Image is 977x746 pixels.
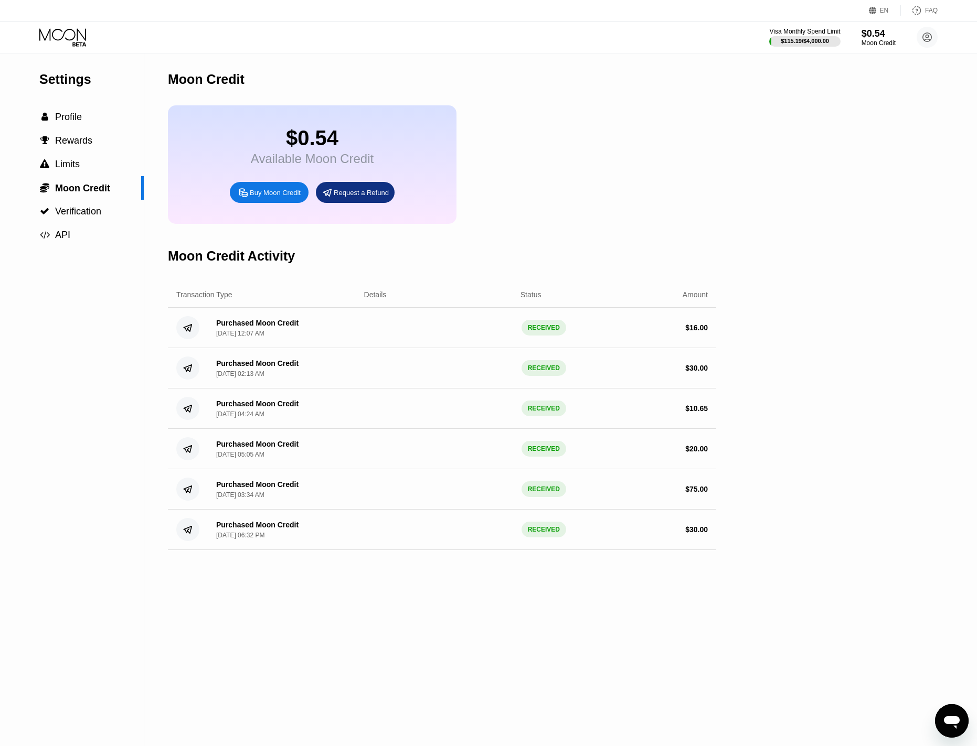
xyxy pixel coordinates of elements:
div: Transaction Type [176,290,232,299]
span:  [40,182,49,193]
div: FAQ [901,5,938,16]
div: $0.54Moon Credit [862,28,896,47]
div: $ 30.00 [685,525,708,534]
div: [DATE] 05:05 AM [216,451,264,458]
div:  [39,159,50,169]
div: RECEIVED [522,522,566,537]
div: Amount [683,290,708,299]
div: [DATE] 06:32 PM [216,532,264,539]
div: Buy Moon Credit [250,188,301,197]
div: RECEIVED [522,441,566,457]
div: Moon Credit [862,39,896,47]
span: Profile [55,112,82,122]
div: $ 30.00 [685,364,708,372]
span:  [40,159,49,169]
div: EN [869,5,901,16]
div:  [39,230,50,240]
div: $ 16.00 [685,323,708,332]
div: EN [880,7,889,14]
div: Status [521,290,541,299]
div: Purchased Moon Credit [216,319,299,327]
div: $0.54 [251,126,374,150]
div: Settings [39,72,144,87]
div: Purchased Moon Credit [216,399,299,408]
div: RECEIVED [522,320,566,336]
div: Purchased Moon Credit [216,440,299,448]
div: $115.19 / $4,000.00 [781,38,829,44]
div: $ 20.00 [685,445,708,453]
div: Buy Moon Credit [230,182,309,203]
div: $ 10.65 [685,404,708,413]
span:  [40,230,50,240]
div: Details [364,290,387,299]
span: Limits [55,159,80,169]
div:  [39,207,50,216]
div: RECEIVED [522,360,566,376]
span: API [55,230,70,240]
div: $0.54 [862,28,896,39]
div:  [39,136,50,145]
div: RECEIVED [522,481,566,497]
span:  [40,207,49,216]
span: Rewards [55,135,92,146]
div:  [39,182,50,193]
span: Verification [55,206,101,217]
div: Visa Monthly Spend Limit$115.19/$4,000.00 [769,28,840,47]
div: Request a Refund [334,188,389,197]
div: RECEIVED [522,401,566,416]
span:  [41,112,48,122]
div: Visa Monthly Spend Limit [769,28,840,35]
span: Moon Credit [55,183,110,193]
div:  [39,112,50,122]
span:  [40,136,49,145]
div: [DATE] 02:13 AM [216,370,264,377]
div: $ 75.00 [685,485,708,493]
div: Purchased Moon Credit [216,480,299,489]
div: Moon Credit Activity [168,248,295,264]
div: FAQ [925,7,938,14]
div: [DATE] 12:07 AM [216,330,264,337]
div: [DATE] 03:34 AM [216,491,264,499]
iframe: Button to launch messaging window [935,704,969,738]
div: [DATE] 04:24 AM [216,410,264,418]
div: Purchased Moon Credit [216,359,299,367]
div: Request a Refund [316,182,395,203]
div: Available Moon Credit [251,152,374,166]
div: Purchased Moon Credit [216,521,299,529]
div: Moon Credit [168,72,245,87]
